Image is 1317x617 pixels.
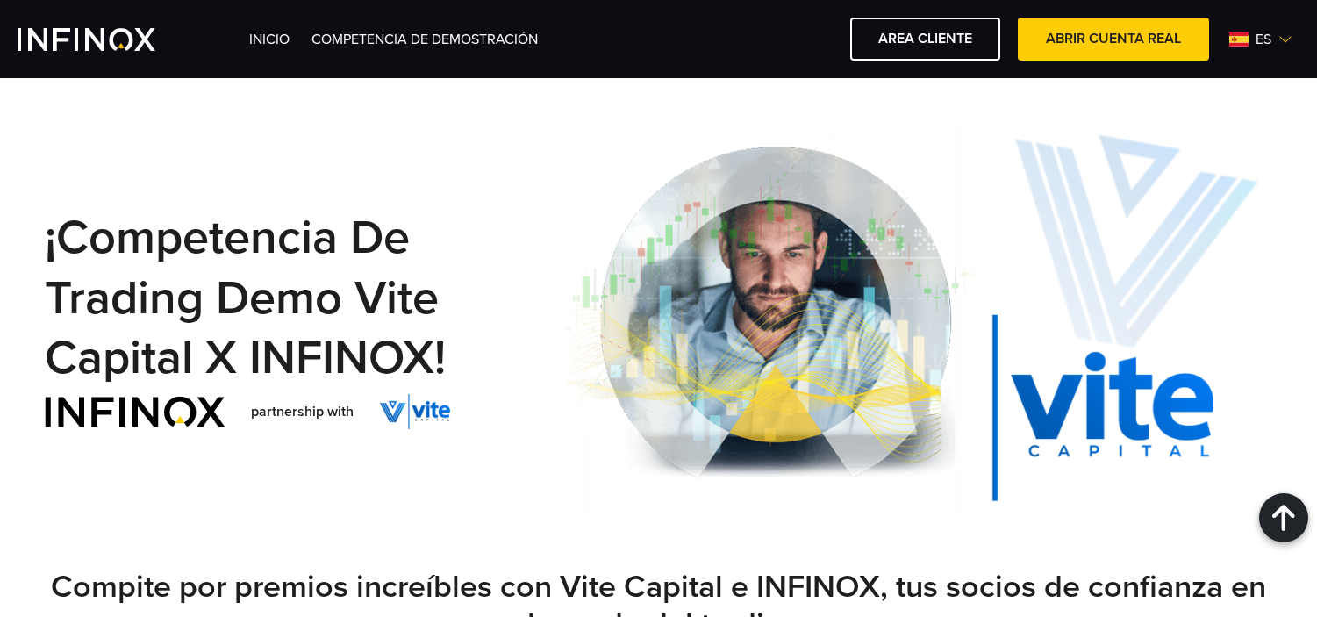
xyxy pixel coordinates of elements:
span: partnership with [251,401,354,422]
small: ¡Competencia de Trading Demo Vite Capital x INFINOX! [45,209,446,386]
span: es [1249,29,1278,50]
a: INICIO [249,31,290,48]
a: AREA CLIENTE [850,18,1000,61]
a: INFINOX Vite [18,28,197,51]
a: ABRIR CUENTA REAL [1018,18,1209,61]
a: Competencia de Demostración [311,31,538,48]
